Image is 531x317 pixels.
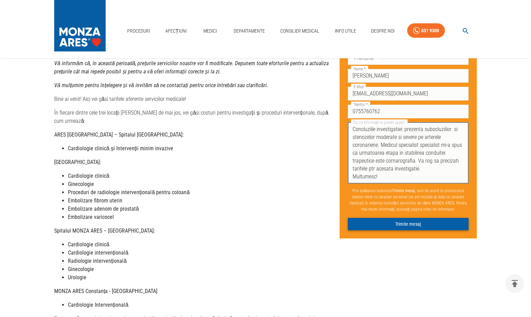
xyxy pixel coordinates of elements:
[54,131,184,138] strong: ARES [GEOGRAPHIC_DATA] – Spitalul [GEOGRAPHIC_DATA]:
[348,185,469,215] p: Prin apăsarea butonului , sunt de acord cu prelucrarea datelor mele cu caracter personal (ce pot ...
[351,66,368,72] label: Nume
[68,258,127,264] strong: Radiologie intervențională
[278,24,322,38] a: Consilier Medical
[54,109,334,125] p: În fiecare dintre cele trei locații [PERSON_NAME] de mai jos, vei găsi costuri pentru investigați...
[68,266,94,272] strong: Ginecologie
[68,197,122,204] strong: Embolizare fibrom uterin
[54,288,157,294] strong: MONZA ARES Constanța - [GEOGRAPHIC_DATA]
[54,82,268,89] strong: Vă mulțumim pentru înțelegere și vă invităm să ne contactați pentru orice întrebări sau clarificări.
[54,95,334,103] p: Bine ai venit! Aici vei găsi tarifele aferente serviciilor medicale!
[68,189,190,196] strong: Proceduri de radiologie intervențională pentru coloană
[68,181,94,187] strong: Ginecologie
[407,23,445,38] a: 031 9300
[68,173,109,179] strong: Cardiologie clinică
[68,145,173,152] strong: Cardiologie clinică și Intervenții minim invazive
[54,60,329,75] strong: Vă informăm că, în această perioadă, prețurile serviciilor noastre vor fi modificate. Depunem toa...
[231,24,268,38] a: Departamente
[392,188,415,193] b: Trimite mesaj
[68,214,114,220] strong: Embolizare varicocel
[68,274,86,281] strong: Urologie
[68,206,139,212] strong: Embolizare adenom de prostată
[351,102,370,107] label: Telefon
[54,227,155,234] strong: Spitalul MONZA ARES – [GEOGRAPHIC_DATA]:
[421,26,439,35] div: 031 9300
[351,119,408,125] label: Cu ce informații te putem ajuta?
[505,274,524,293] button: delete
[351,84,366,90] label: E-Mail
[163,24,189,38] a: Afecțiuni
[348,218,469,231] button: Trimite mesaj
[332,24,359,38] a: Info Utile
[68,302,128,308] strong: Cardiologie Intervențională
[54,159,101,165] strong: [GEOGRAPHIC_DATA]:
[199,24,221,38] a: Medici
[368,24,397,38] a: Despre Noi
[125,24,153,38] a: Proceduri
[68,249,128,256] strong: Cardiologie intervențională
[68,241,109,248] strong: Cardiologie clinică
